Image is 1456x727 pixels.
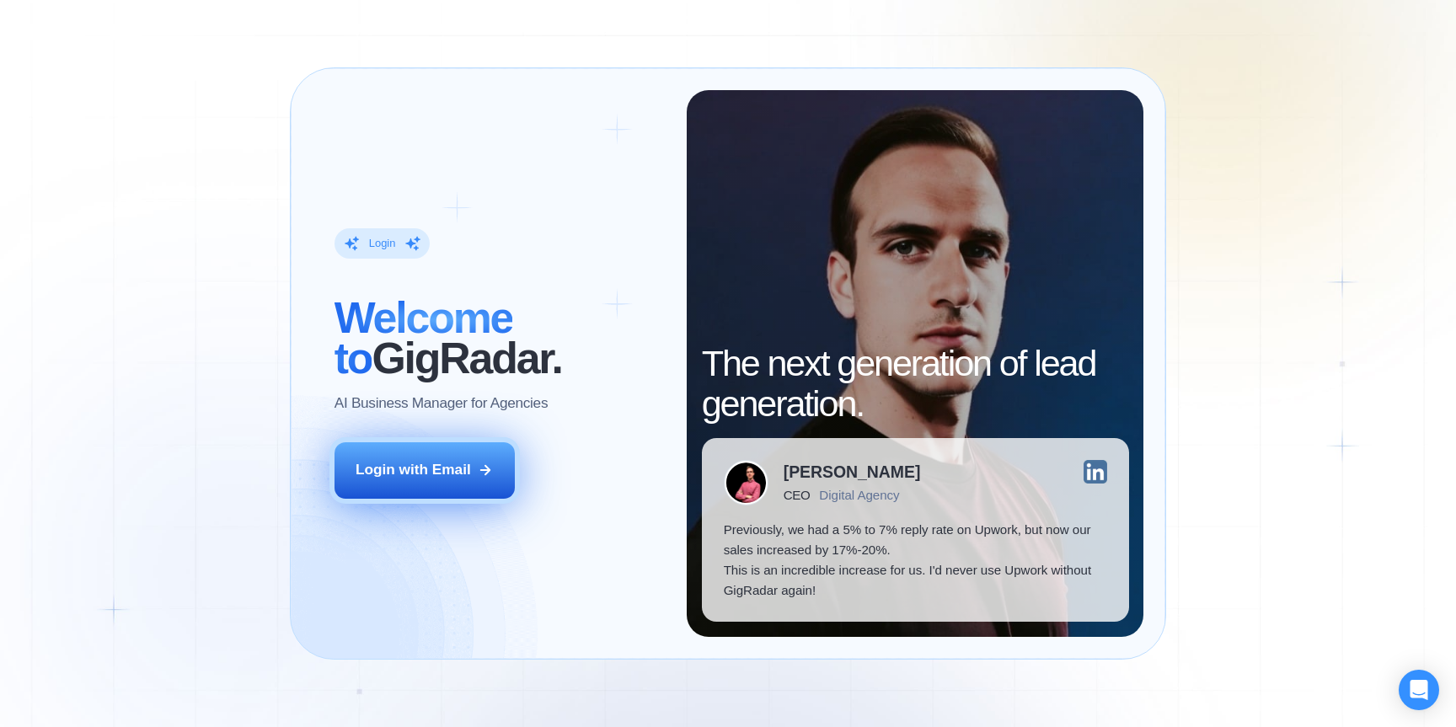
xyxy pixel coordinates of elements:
[724,520,1107,600] p: Previously, we had a 5% to 7% reply rate on Upwork, but now our sales increased by 17%-20%. This ...
[1399,670,1439,710] div: Open Intercom Messenger
[335,393,548,414] p: AI Business Manager for Agencies
[819,488,899,502] div: Digital Agency
[335,298,666,378] h2: ‍ GigRadar.
[356,460,471,480] div: Login with Email
[784,488,811,502] div: CEO
[784,464,921,480] div: [PERSON_NAME]
[702,344,1129,424] h2: The next generation of lead generation.
[335,293,512,382] span: Welcome to
[335,442,515,499] button: Login with Email
[369,236,396,250] div: Login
